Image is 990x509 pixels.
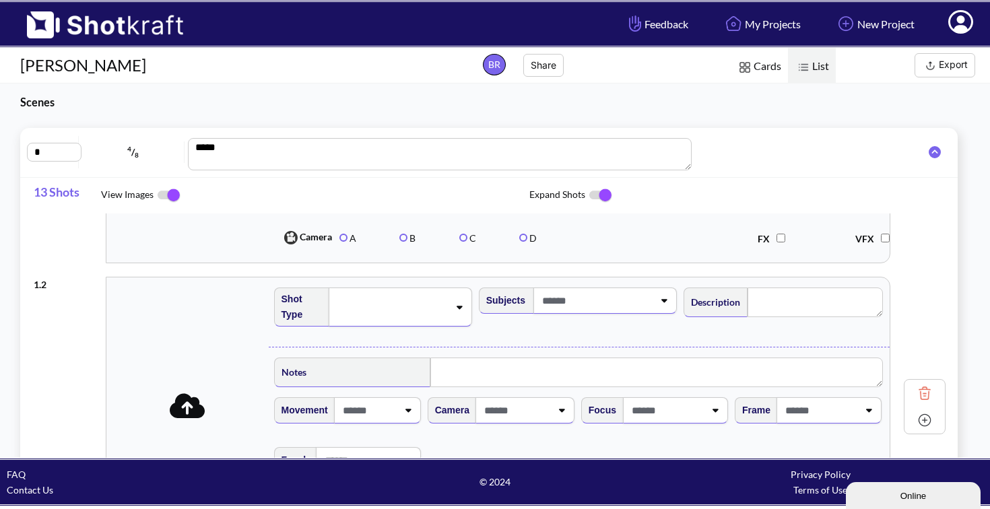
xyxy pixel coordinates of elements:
[34,270,99,292] div: 1 . 2
[922,57,939,74] img: Export Icon
[339,232,356,244] label: A
[275,449,306,471] span: Focal
[684,291,740,313] span: Description
[519,232,537,244] label: D
[279,228,333,248] span: Camera
[626,16,688,32] span: Feedback
[855,233,881,244] span: VFX
[7,469,26,480] a: FAQ
[332,474,657,489] span: © 2024
[915,53,975,77] button: Export
[7,484,53,496] a: Contact Us
[824,6,925,42] a: New Project
[529,181,958,209] span: Expand Shots
[154,181,184,209] img: ToggleOn Icon
[658,482,983,498] div: Terms of Use
[758,233,777,244] span: FX
[101,181,529,209] span: View Images
[722,12,745,35] img: Home Icon
[735,399,770,421] span: Frame
[20,94,461,110] h3: Scenes
[585,181,616,209] img: ToggleOn Icon
[658,467,983,482] div: Privacy Policy
[834,12,857,35] img: Add Icon
[281,228,300,248] img: Camera Icon
[428,399,469,421] span: Camera
[275,361,306,383] span: Notes
[275,288,323,326] span: Shot Type
[915,410,935,430] img: Add Icon
[915,383,935,403] img: Trash Icon
[626,12,645,35] img: Hand Icon
[712,6,811,42] a: My Projects
[729,48,788,86] span: Cards
[82,141,185,163] span: /
[483,54,506,75] span: BR
[275,399,328,421] span: Movement
[135,151,139,159] span: 8
[523,54,564,77] button: Share
[736,59,754,76] img: Card Icon
[480,290,525,312] span: Subjects
[34,178,101,213] span: 13 Shots
[846,479,983,509] iframe: chat widget
[795,59,812,76] img: List Icon
[459,232,476,244] label: C
[788,48,836,86] span: List
[582,399,616,421] span: Focus
[127,145,131,153] span: 4
[399,232,416,244] label: B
